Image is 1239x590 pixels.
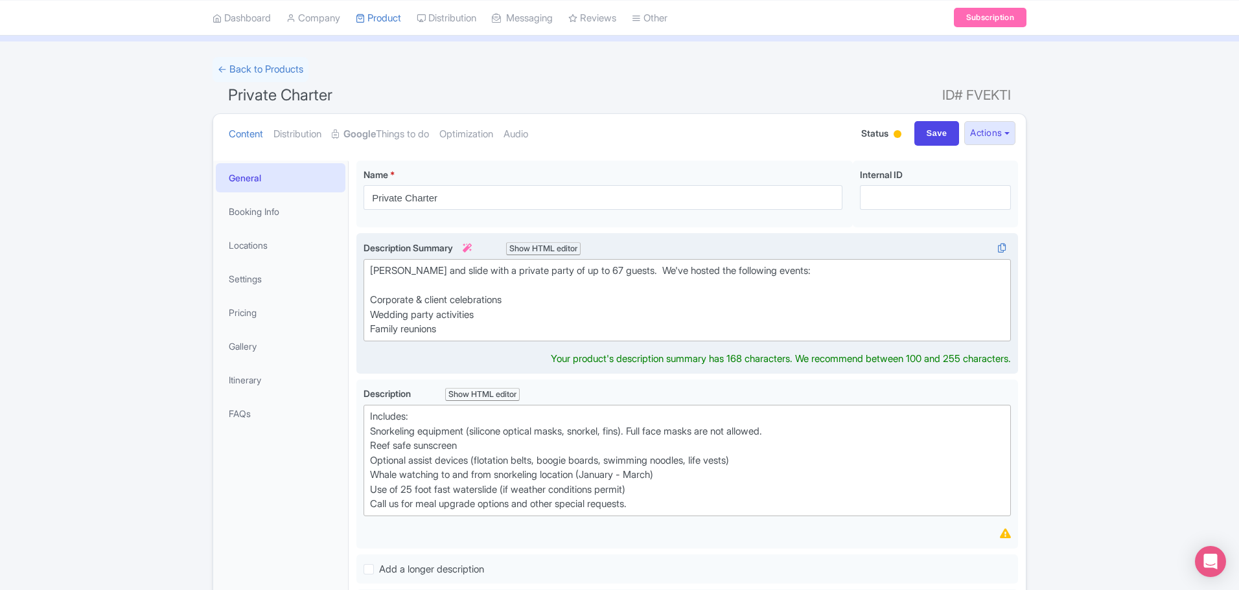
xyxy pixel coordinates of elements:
a: GoogleThings to do [332,114,429,155]
strong: Google [343,127,376,142]
a: Distribution [273,114,321,155]
div: Show HTML editor [445,388,520,402]
a: Booking Info [216,197,345,226]
div: Building [891,125,904,145]
a: Itinerary [216,365,345,394]
div: Includes: Snorkeling equipment (silicone optical masks, snorkel, fins). Full face masks are not a... [370,409,1004,512]
a: Locations [216,231,345,260]
span: Internal ID [860,169,903,180]
div: Show HTML editor [506,242,581,256]
a: Optimization [439,114,493,155]
a: Subscription [954,8,1026,27]
a: ← Back to Products [213,57,308,82]
div: Your product's description summary has 168 characters. We recommend between 100 and 255 characters. [551,352,1011,367]
span: Description [364,388,413,399]
a: FAQs [216,399,345,428]
span: Add a longer description [379,563,484,575]
a: Content [229,114,263,155]
a: Audio [504,114,528,155]
button: Actions [964,121,1015,145]
span: Description Summary [364,242,474,253]
a: Pricing [216,298,345,327]
span: Name [364,169,388,180]
span: ID# FVEKTI [942,82,1011,108]
span: Status [861,126,888,140]
div: [PERSON_NAME] and slide with a private party of up to 67 guests. We've hosted the following event... [370,264,1004,337]
a: Settings [216,264,345,293]
span: Private Charter [228,85,332,104]
div: Open Intercom Messenger [1195,546,1226,577]
input: Save [914,121,960,146]
a: Gallery [216,332,345,361]
a: General [216,163,345,192]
